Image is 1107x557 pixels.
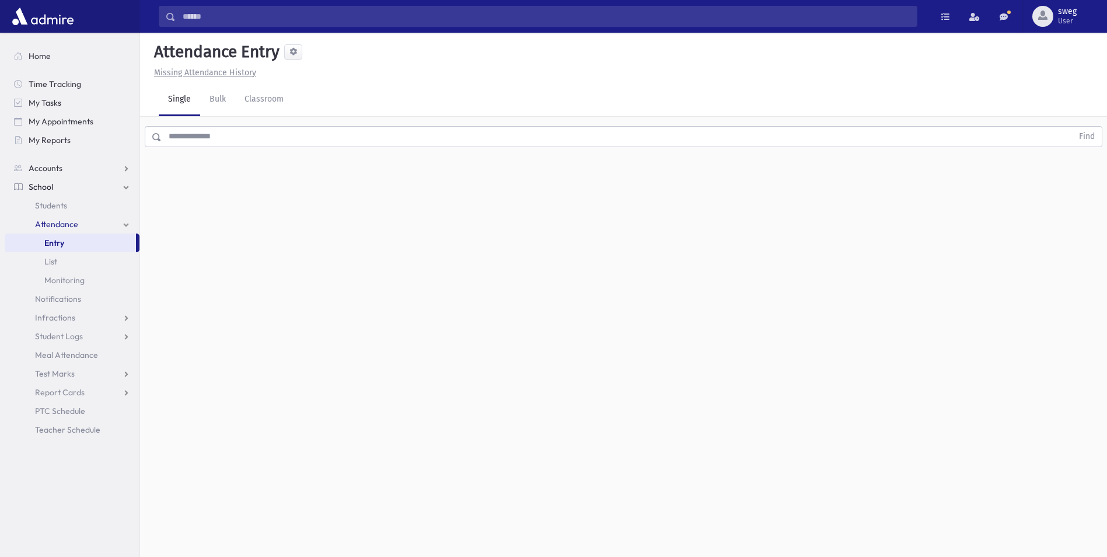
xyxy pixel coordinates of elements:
h5: Attendance Entry [149,42,280,62]
a: My Appointments [5,112,139,131]
span: User [1058,16,1077,26]
span: Infractions [35,312,75,323]
span: PTC Schedule [35,406,85,416]
a: Teacher Schedule [5,420,139,439]
a: PTC Schedule [5,402,139,420]
span: List [44,256,57,267]
a: List [5,252,139,271]
span: Students [35,200,67,211]
a: Missing Attendance History [149,68,256,78]
span: Accounts [29,163,62,173]
a: Monitoring [5,271,139,290]
input: Search [176,6,917,27]
span: Student Logs [35,331,83,342]
a: Student Logs [5,327,139,346]
span: My Appointments [29,116,93,127]
a: My Tasks [5,93,139,112]
a: Students [5,196,139,215]
span: Meal Attendance [35,350,98,360]
a: Bulk [200,83,235,116]
a: Infractions [5,308,139,327]
span: Test Marks [35,368,75,379]
span: Entry [44,238,64,248]
a: Meal Attendance [5,346,139,364]
button: Find [1072,127,1102,147]
span: Time Tracking [29,79,81,89]
span: Notifications [35,294,81,304]
a: Notifications [5,290,139,308]
span: Report Cards [35,387,85,398]
a: Single [159,83,200,116]
a: Test Marks [5,364,139,383]
a: Home [5,47,139,65]
a: Accounts [5,159,139,177]
span: Monitoring [44,275,85,286]
span: Attendance [35,219,78,229]
a: Time Tracking [5,75,139,93]
a: Report Cards [5,383,139,402]
a: My Reports [5,131,139,149]
span: My Reports [29,135,71,145]
img: AdmirePro [9,5,76,28]
a: Classroom [235,83,293,116]
span: My Tasks [29,98,61,108]
span: sweg [1058,7,1077,16]
a: Entry [5,234,136,252]
span: Teacher Schedule [35,424,100,435]
u: Missing Attendance History [154,68,256,78]
a: Attendance [5,215,139,234]
span: School [29,182,53,192]
a: School [5,177,139,196]
span: Home [29,51,51,61]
